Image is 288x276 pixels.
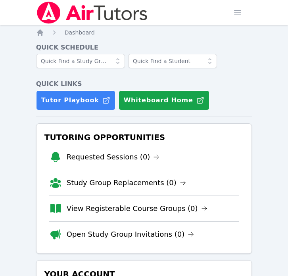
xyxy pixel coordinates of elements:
h3: Tutoring Opportunities [43,130,246,144]
button: Whiteboard Home [119,90,209,110]
a: Dashboard [65,29,95,36]
input: Quick Find a Student [128,54,217,68]
a: Tutor Playbook [36,90,115,110]
input: Quick Find a Study Group [36,54,125,68]
img: Air Tutors [36,2,148,24]
h4: Quick Schedule [36,43,252,52]
a: View Registerable Course Groups (0) [67,203,207,214]
a: Requested Sessions (0) [67,151,160,163]
a: Study Group Replacements (0) [67,177,186,188]
nav: Breadcrumb [36,29,252,36]
a: Open Study Group Invitations (0) [67,229,194,240]
h4: Quick Links [36,79,252,89]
